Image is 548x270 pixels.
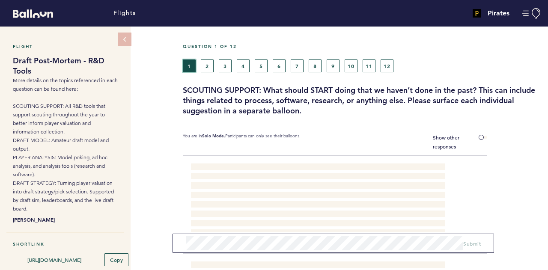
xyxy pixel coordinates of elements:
[6,9,53,18] a: Balloon
[522,8,542,19] button: Manage Account
[191,164,446,231] span: We need to find a way to divorce "where the player should be on the board" from "should [Player A...
[104,253,128,266] button: Copy
[13,241,118,247] h5: Shortlink
[13,215,118,224] b: [PERSON_NAME]
[273,59,286,72] button: 6
[291,59,304,72] button: 7
[113,9,136,18] a: Flights
[381,59,393,72] button: 12
[345,59,357,72] button: 10
[463,239,481,248] button: Submit
[201,59,214,72] button: 2
[255,59,268,72] button: 5
[13,44,118,49] h5: Flight
[433,134,459,150] span: Show other responses
[183,85,542,116] h3: SCOUTING SUPPORT: What should START doing that we haven’t done in the past? This can include thin...
[219,59,232,72] button: 3
[488,8,509,18] h4: Pirates
[13,9,53,18] svg: Balloon
[202,133,225,139] b: Solo Mode.
[13,77,118,212] span: More details on the topics referenced in each question can be found here: SCOUTING SUPPORT: All R...
[183,59,196,72] button: 1
[327,59,340,72] button: 9
[183,44,542,49] h5: Question 1 of 12
[309,59,322,72] button: 8
[463,240,481,247] span: Submit
[183,133,301,151] p: You are in Participants can only see their balloons.
[363,59,375,72] button: 11
[110,256,123,263] span: Copy
[13,56,118,76] h1: Draft Post-Mortem - R&D Tools
[237,59,250,72] button: 4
